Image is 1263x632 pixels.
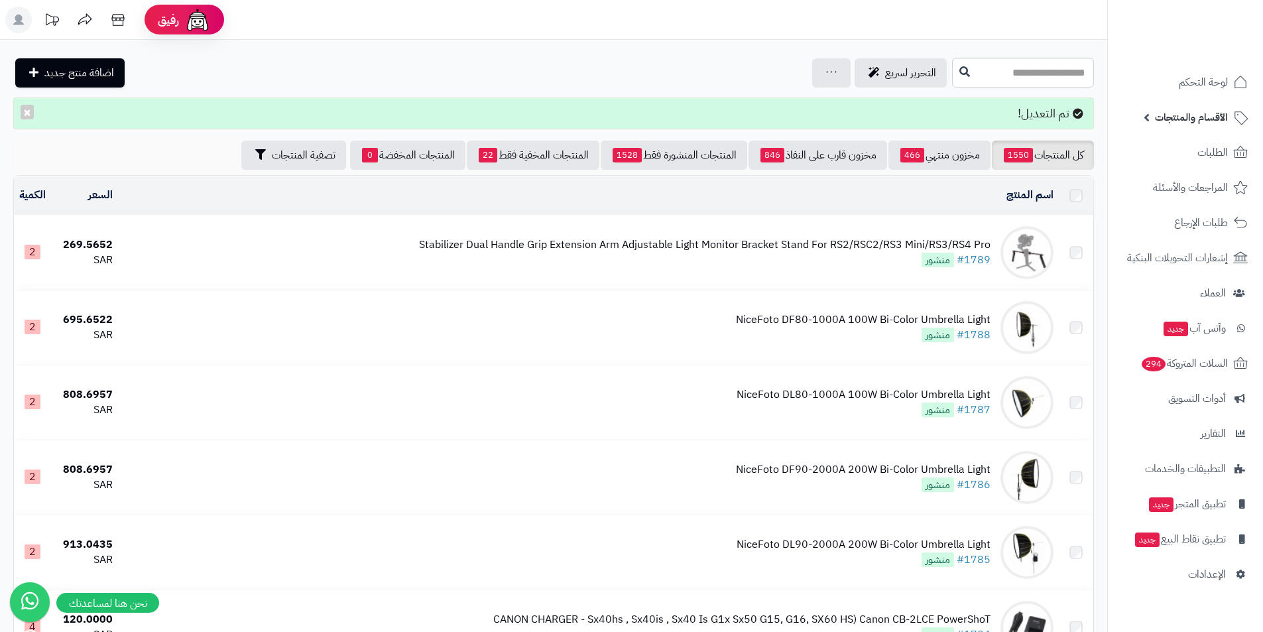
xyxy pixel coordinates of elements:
[737,537,991,552] div: NiceFoto DL90-2000A 200W Bi-Color Umbrella Light
[56,312,113,328] div: 695.6522
[1168,389,1226,408] span: أدوات التسويق
[56,253,113,268] div: SAR
[56,403,113,418] div: SAR
[25,245,40,259] span: 2
[922,477,954,492] span: منشور
[957,252,991,268] a: #1789
[56,462,113,477] div: 808.6957
[13,97,1094,129] div: تم التعديل!
[1153,178,1228,197] span: المراجعات والأسئلة
[1116,137,1255,168] a: الطلبات
[56,328,113,343] div: SAR
[19,187,46,203] a: الكمية
[1116,66,1255,98] a: لوحة التحكم
[1116,383,1255,414] a: أدوات التسويق
[493,612,991,627] div: CANON CHARGER - Sx40hs , Sx40is , Sx40 Is G1x Sx50 G15, G16, SX60 HS) Canon CB-2LCE PowerShoT
[467,141,599,170] a: المنتجات المخفية فقط22
[957,477,991,493] a: #1786
[957,327,991,343] a: #1788
[56,477,113,493] div: SAR
[1142,357,1166,371] span: 294
[56,612,113,627] div: 120.0000
[25,320,40,334] span: 2
[56,552,113,568] div: SAR
[1000,226,1053,279] img: Stabilizer Dual Handle Grip Extension Arm Adjustable Light Monitor Bracket Stand For RS2/RSC2/RS3...
[1164,322,1188,336] span: جديد
[184,7,211,33] img: ai-face.png
[1116,453,1255,485] a: التطبيقات والخدمات
[241,141,346,170] button: تصفية المنتجات
[749,141,887,170] a: مخزون قارب على النفاذ846
[362,148,378,162] span: 0
[992,141,1094,170] a: كل المنتجات1550
[855,58,947,88] a: التحرير لسريع
[1188,565,1226,584] span: الإعدادات
[922,328,954,342] span: منشور
[272,147,335,163] span: تصفية المنتجات
[888,141,991,170] a: مخزون منتهي466
[957,552,991,568] a: #1785
[1197,143,1228,162] span: الطلبات
[350,141,465,170] a: المنتجات المخفضة0
[1140,354,1228,373] span: السلات المتروكة
[1135,533,1160,547] span: جديد
[88,187,113,203] a: السعر
[25,395,40,409] span: 2
[1162,319,1226,338] span: وآتس آب
[25,544,40,559] span: 2
[737,387,991,403] div: NiceFoto DL80-1000A 100W Bi-Color Umbrella Light
[1116,348,1255,379] a: السلات المتروكة294
[1000,451,1053,504] img: NiceFoto DF90-2000A 200W Bi-Color Umbrella Light
[1116,207,1255,239] a: طلبات الإرجاع
[1116,172,1255,204] a: المراجعات والأسئلة
[44,65,114,81] span: اضافة منتج جديد
[601,141,747,170] a: المنتجات المنشورة فقط1528
[1116,488,1255,520] a: تطبيق المتجرجديد
[56,387,113,403] div: 808.6957
[1149,497,1173,512] span: جديد
[15,58,125,88] a: اضافة منتج جديد
[922,253,954,267] span: منشور
[1116,418,1255,450] a: التقارير
[21,105,34,119] button: ×
[1000,301,1053,354] img: NiceFoto DF80-1000A 100W Bi-Color Umbrella Light
[1116,523,1255,555] a: تطبيق نقاط البيعجديد
[1148,495,1226,513] span: تطبيق المتجر
[1201,424,1226,443] span: التقارير
[419,237,991,253] div: Stabilizer Dual Handle Grip Extension Arm Adjustable Light Monitor Bracket Stand For RS2/RSC2/RS3...
[56,537,113,552] div: 913.0435
[1179,73,1228,92] span: لوحة التحكم
[1134,530,1226,548] span: تطبيق نقاط البيع
[922,403,954,417] span: منشور
[1116,242,1255,274] a: إشعارات التحويلات البنكية
[1000,526,1053,579] img: NiceFoto DL90-2000A 200W Bi-Color Umbrella Light
[1116,558,1255,590] a: الإعدادات
[1173,36,1250,64] img: logo-2.png
[158,12,179,28] span: رفيق
[1116,312,1255,344] a: وآتس آبجديد
[760,148,784,162] span: 846
[957,402,991,418] a: #1787
[35,7,68,36] a: تحديثات المنصة
[56,237,113,253] div: 269.5652
[922,552,954,567] span: منشور
[1116,277,1255,309] a: العملاء
[900,148,924,162] span: 466
[1174,214,1228,232] span: طلبات الإرجاع
[1004,148,1033,162] span: 1550
[1145,460,1226,478] span: التطبيقات والخدمات
[736,462,991,477] div: NiceFoto DF90-2000A 200W Bi-Color Umbrella Light
[25,470,40,484] span: 2
[479,148,497,162] span: 22
[613,148,642,162] span: 1528
[1200,284,1226,302] span: العملاء
[736,312,991,328] div: NiceFoto DF80-1000A 100W Bi-Color Umbrella Light
[1127,249,1228,267] span: إشعارات التحويلات البنكية
[1006,187,1053,203] a: اسم المنتج
[1155,108,1228,127] span: الأقسام والمنتجات
[885,65,936,81] span: التحرير لسريع
[1000,376,1053,429] img: NiceFoto DL80-1000A 100W Bi-Color Umbrella Light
